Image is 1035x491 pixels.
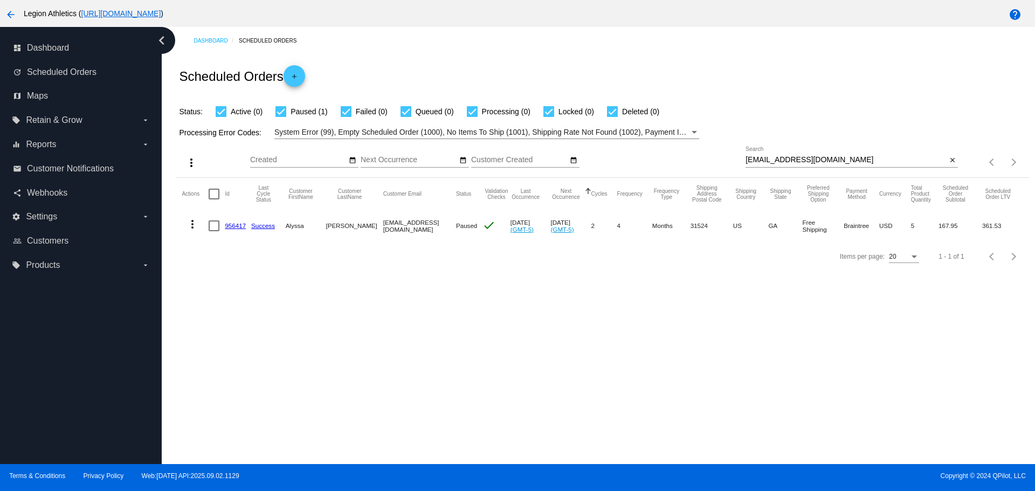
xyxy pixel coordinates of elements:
[349,156,356,165] mat-icon: date_range
[225,191,229,197] button: Change sorting for Id
[617,191,643,197] button: Change sorting for Frequency
[13,232,150,250] a: people_outline Customers
[24,9,163,18] span: Legion Athletics ( )
[27,91,48,101] span: Maps
[250,156,347,164] input: Created
[840,253,885,260] div: Items per page:
[769,210,803,241] mat-cell: GA
[949,156,956,165] mat-icon: close
[251,222,275,229] a: Success
[27,164,114,174] span: Customer Notifications
[13,160,150,177] a: email Customer Notifications
[326,210,383,241] mat-cell: [PERSON_NAME]
[84,472,124,480] a: Privacy Policy
[982,188,1014,200] button: Change sorting for LifetimeValue
[911,178,939,210] mat-header-cell: Total Product Quantity
[4,8,17,21] mat-icon: arrow_back
[383,210,456,241] mat-cell: [EMAIL_ADDRESS][DOMAIN_NAME]
[179,128,261,137] span: Processing Error Codes:
[13,87,150,105] a: map Maps
[383,191,422,197] button: Change sorting for CustomerEmail
[482,219,495,232] mat-icon: check
[251,185,276,203] button: Change sorting for LastProcessingCycleId
[769,188,793,200] button: Change sorting for ShippingState
[12,140,20,149] i: equalizer
[81,9,161,18] a: [URL][DOMAIN_NAME]
[291,105,327,118] span: Paused (1)
[13,164,22,173] i: email
[225,222,246,229] a: 956417
[141,261,150,269] i: arrow_drop_down
[27,43,69,53] span: Dashboard
[844,210,879,241] mat-cell: Braintree
[939,253,964,260] div: 1 - 1 of 1
[13,64,150,81] a: update Scheduled Orders
[13,189,22,197] i: share
[13,92,22,100] i: map
[141,116,150,125] i: arrow_drop_down
[13,68,22,77] i: update
[286,188,316,200] button: Change sorting for CustomerFirstName
[9,472,65,480] a: Terms & Conditions
[274,126,699,139] mat-select: Filter by Processing Error Codes
[182,178,209,210] mat-header-cell: Actions
[558,105,594,118] span: Locked (0)
[356,105,388,118] span: Failed (0)
[141,140,150,149] i: arrow_drop_down
[326,188,373,200] button: Change sorting for CustomerLastName
[527,472,1026,480] span: Copyright © 2024 QPilot, LLC
[153,32,170,49] i: chevron_left
[286,210,326,241] mat-cell: Alyssa
[13,237,22,245] i: people_outline
[551,226,574,233] a: (GMT-5)
[551,188,582,200] button: Change sorting for NextOccurrenceUtc
[142,472,239,480] a: Web:[DATE] API:2025.09.02.1129
[982,246,1003,267] button: Previous page
[982,151,1003,173] button: Previous page
[591,191,608,197] button: Change sorting for Cycles
[939,185,972,203] button: Change sorting for Subtotal
[510,188,541,200] button: Change sorting for LastOccurrenceUtc
[802,185,834,203] button: Change sorting for PreferredShippingOption
[239,32,306,49] a: Scheduled Orders
[12,116,20,125] i: local_offer
[288,73,301,86] mat-icon: add
[879,191,901,197] button: Change sorting for CurrencyIso
[179,107,203,116] span: Status:
[12,212,20,221] i: settings
[691,210,733,241] mat-cell: 31524
[889,253,896,260] span: 20
[185,156,198,169] mat-icon: more_vert
[982,210,1024,241] mat-cell: 361.53
[733,210,769,241] mat-cell: US
[617,210,652,241] mat-cell: 4
[652,210,691,241] mat-cell: Months
[231,105,263,118] span: Active (0)
[141,212,150,221] i: arrow_drop_down
[26,115,82,125] span: Retain & Grow
[27,188,67,198] span: Webhooks
[844,188,870,200] button: Change sorting for PaymentMethod.Type
[622,105,659,118] span: Deleted (0)
[456,191,471,197] button: Change sorting for Status
[1009,8,1022,21] mat-icon: help
[510,210,551,241] mat-cell: [DATE]
[13,44,22,52] i: dashboard
[26,140,56,149] span: Reports
[691,185,723,203] button: Change sorting for ShippingPostcode
[1003,246,1025,267] button: Next page
[361,156,458,164] input: Next Occurrence
[733,188,759,200] button: Change sorting for ShippingCountry
[194,32,239,49] a: Dashboard
[13,39,150,57] a: dashboard Dashboard
[186,218,199,231] mat-icon: more_vert
[26,260,60,270] span: Products
[482,178,510,210] mat-header-cell: Validation Checks
[459,156,467,165] mat-icon: date_range
[652,188,681,200] button: Change sorting for FrequencyType
[26,212,57,222] span: Settings
[551,210,591,241] mat-cell: [DATE]
[482,105,530,118] span: Processing (0)
[179,65,305,87] h2: Scheduled Orders
[802,210,844,241] mat-cell: Free Shipping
